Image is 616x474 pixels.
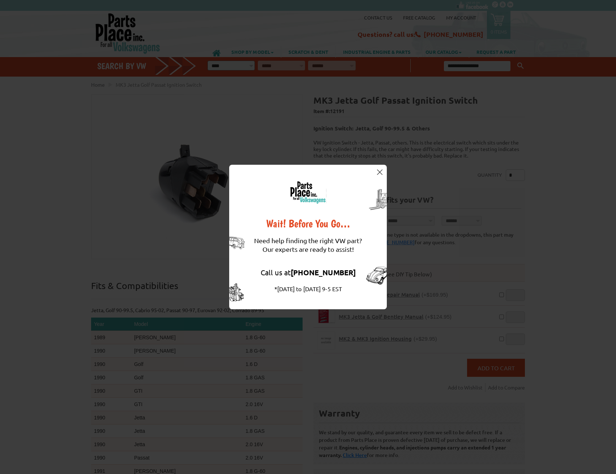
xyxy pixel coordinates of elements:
a: Call us at[PHONE_NUMBER] [261,268,356,277]
img: logo [290,181,326,204]
strong: [PHONE_NUMBER] [291,268,356,277]
div: Need help finding the right VW part? Our experts are ready to assist! [254,229,362,261]
div: Wait! Before You Go… [254,218,362,229]
div: *[DATE] to [DATE] 9-5 EST [254,284,362,293]
img: close [377,169,382,175]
